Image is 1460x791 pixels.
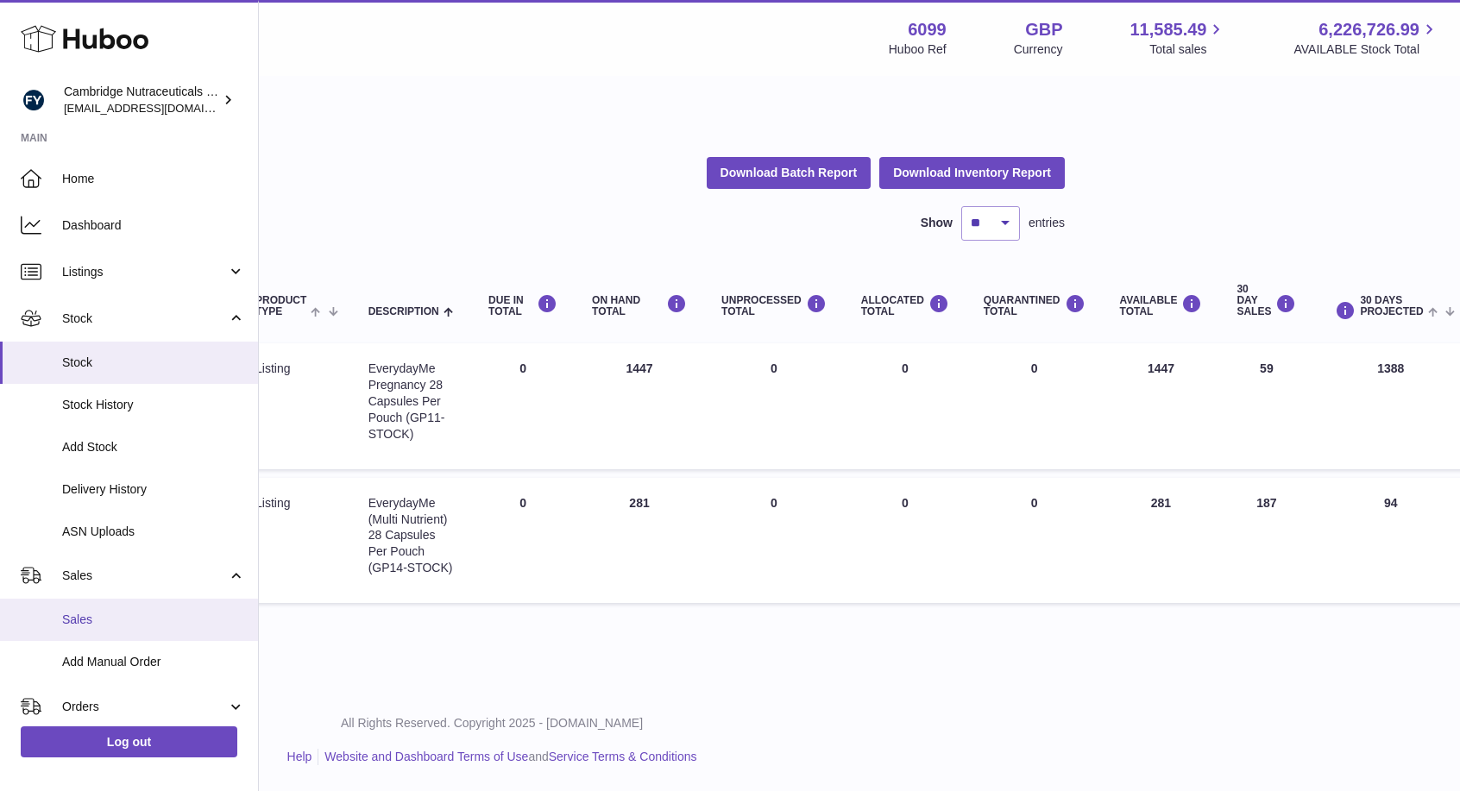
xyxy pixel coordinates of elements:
div: ALLOCATED Total [861,294,949,317]
td: 1447 [1103,343,1220,469]
button: Download Batch Report [707,157,872,188]
div: DUE IN TOTAL [488,294,557,317]
div: Currency [1014,41,1063,58]
span: Stock History [62,397,245,413]
span: Dashboard [62,217,245,234]
span: AVAILABLE Stock Total [1293,41,1439,58]
a: Service Terms & Conditions [549,750,697,763]
strong: GBP [1025,18,1062,41]
span: Sales [62,612,245,628]
div: 30 DAY SALES [1237,284,1296,318]
span: Description [368,306,439,317]
span: Add Stock [62,439,245,455]
span: Total sales [1149,41,1226,58]
td: 0 [471,478,575,604]
td: 0 [704,478,844,604]
td: 0 [844,478,966,604]
span: ASN Uploads [62,524,245,540]
span: Product Type [255,295,306,317]
span: Add Manual Order [62,654,245,670]
td: 0 [704,343,844,469]
a: Help [287,750,312,763]
img: huboo@camnutra.com [21,87,47,113]
div: EverydayMe (Multi Nutrient) 28 Capsules Per Pouch (GP14-STOCK) [368,495,454,576]
td: 281 [1103,478,1220,604]
td: 0 [844,343,966,469]
span: Stock [62,355,245,371]
div: Cambridge Nutraceuticals Ltd [64,84,219,116]
span: 30 DAYS PROJECTED [1360,295,1423,317]
span: Delivery History [62,481,245,498]
span: 6,226,726.99 [1318,18,1419,41]
span: Orders [62,699,227,715]
span: 0 [1031,496,1038,510]
div: UNPROCESSED Total [721,294,827,317]
td: 281 [575,478,704,604]
td: 59 [1219,343,1313,469]
div: AVAILABLE Total [1120,294,1203,317]
div: EverydayMe Pregnancy 28 Capsules Per Pouch (GP11-STOCK) [368,361,454,442]
a: 6,226,726.99 AVAILABLE Stock Total [1293,18,1439,58]
button: Download Inventory Report [879,157,1065,188]
div: Huboo Ref [889,41,947,58]
a: Website and Dashboard Terms of Use [324,750,528,763]
strong: 6099 [908,18,947,41]
span: [EMAIL_ADDRESS][DOMAIN_NAME] [64,101,254,115]
span: listing [255,496,290,510]
a: 11,585.49 Total sales [1130,18,1226,58]
label: Show [921,215,953,231]
div: ON HAND Total [592,294,687,317]
td: 0 [471,343,575,469]
td: 187 [1219,478,1313,604]
span: listing [255,361,290,375]
span: 11,585.49 [1130,18,1206,41]
li: and [318,749,696,765]
span: 0 [1031,361,1038,375]
a: Log out [21,726,237,757]
span: Sales [62,568,227,584]
span: Listings [62,264,227,280]
td: 1447 [575,343,704,469]
span: Stock [62,311,227,327]
div: QUARANTINED Total [984,294,1086,317]
span: entries [1029,215,1065,231]
span: Home [62,171,245,187]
